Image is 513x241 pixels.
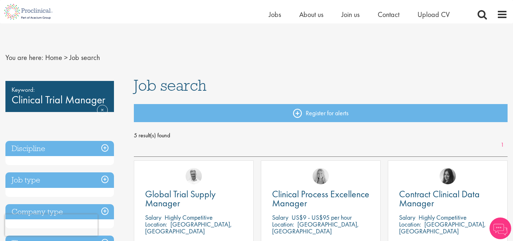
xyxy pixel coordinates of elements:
[272,188,369,209] span: Clinical Process Excellence Manager
[272,220,294,228] span: Location:
[97,105,108,126] a: Remove
[165,213,213,221] p: Highly Competitive
[399,220,486,235] p: [GEOGRAPHIC_DATA], [GEOGRAPHIC_DATA]
[417,10,450,19] a: Upload CV
[299,10,323,19] a: About us
[399,213,415,221] span: Salary
[134,104,508,122] a: Register for alerts
[399,220,421,228] span: Location:
[134,130,508,141] span: 5 result(s) found
[145,188,216,209] span: Global Trial Supply Manager
[145,220,167,228] span: Location:
[497,141,508,149] a: 1
[5,204,114,220] h3: Company type
[145,190,242,208] a: Global Trial Supply Manager
[45,53,62,62] a: breadcrumb link
[134,76,207,95] span: Job search
[399,188,480,209] span: Contract Clinical Data Manager
[489,218,511,239] img: Chatbot
[5,214,98,236] iframe: reCAPTCHA
[5,141,114,156] h3: Discipline
[186,168,202,184] img: Joshua Bye
[12,85,108,95] span: Keyword:
[5,172,114,188] h3: Job type
[313,168,329,184] img: Shannon Briggs
[292,213,352,221] p: US$9 - US$95 per hour
[342,10,360,19] a: Join us
[399,190,496,208] a: Contract Clinical Data Manager
[64,53,68,62] span: >
[272,220,359,235] p: [GEOGRAPHIC_DATA], [GEOGRAPHIC_DATA]
[69,53,100,62] span: Job search
[269,10,281,19] a: Jobs
[5,53,43,62] span: You are here:
[5,81,114,112] div: Clinical Trial Manager
[272,190,369,208] a: Clinical Process Excellence Manager
[145,213,161,221] span: Salary
[419,213,467,221] p: Highly Competitive
[440,168,456,184] img: Heidi Hennigan
[145,220,232,235] p: [GEOGRAPHIC_DATA], [GEOGRAPHIC_DATA]
[378,10,399,19] a: Contact
[272,213,288,221] span: Salary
